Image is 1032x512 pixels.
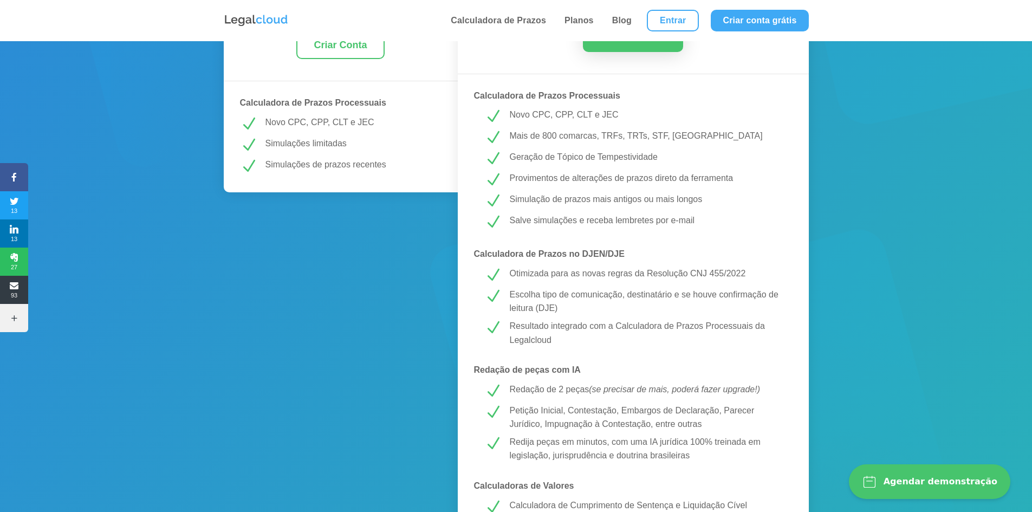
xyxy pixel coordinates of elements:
span: N [484,150,502,167]
a: Criar Conta [296,31,384,59]
a: Criar conta grátis [711,10,808,31]
p: Geração de Tópico de Tempestividade [510,150,782,164]
p: Salve simulações e receba lembretes por e-mail [510,213,782,228]
span: N [484,435,502,452]
p: Novo CPC, CPP, CLT e JEC [265,115,442,129]
p: Mais de 800 comarcas, TRFs, TRTs, STF, [GEOGRAPHIC_DATA] [510,129,782,143]
span: N [484,267,502,284]
strong: Calculadoras de Valores [474,481,574,490]
span: N [484,192,502,210]
p: Redija peças em minutos, com uma IA jurídica 100% treinada em legislação, jurisprudência e doutri... [510,435,782,463]
em: (se precisar de mais, poderá fazer upgrade!) [589,385,760,394]
p: Simulações de prazos recentes [265,158,442,172]
span: N [484,213,502,231]
p: Petição Inicial, Contestação, Embargos de Declaração, Parecer Jurídico, Impugnação à Contestação,... [510,404,782,431]
span: N [484,383,502,400]
p: Novo CPC, CPP, CLT e JEC [510,108,782,122]
span: N [240,158,257,175]
span: N [484,108,502,125]
span: N [484,319,502,336]
p: Provimentos de alterações de prazos direto da ferramenta [510,171,782,185]
p: Simulações limitadas [265,137,442,151]
img: Logo da Legalcloud [224,14,289,28]
p: Escolha tipo de comunicação, destinatário e se houve confirmação de leitura (DJE) [510,288,782,315]
div: Resultado integrado com a Calculadora de Prazos Processuais da Legalcloud [510,319,782,347]
strong: Redação de peças com IA [474,365,581,374]
span: N [240,137,257,154]
span: N [484,288,502,305]
span: N [484,129,502,146]
span: N [240,115,257,133]
a: Entrar [647,10,699,31]
strong: Calculadora de Prazos Processuais [474,91,620,100]
strong: Calculadora de Prazos Processuais [240,98,386,107]
strong: Calculadora de Prazos no DJEN/DJE [474,249,625,258]
span: N [484,404,502,421]
p: Simulação de prazos mais antigos ou mais longos [510,192,782,206]
p: Otimizada para as novas regras da Resolução CNJ 455/2022 [510,267,782,281]
p: Redação de 2 peças [510,383,782,397]
span: N [484,171,502,189]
